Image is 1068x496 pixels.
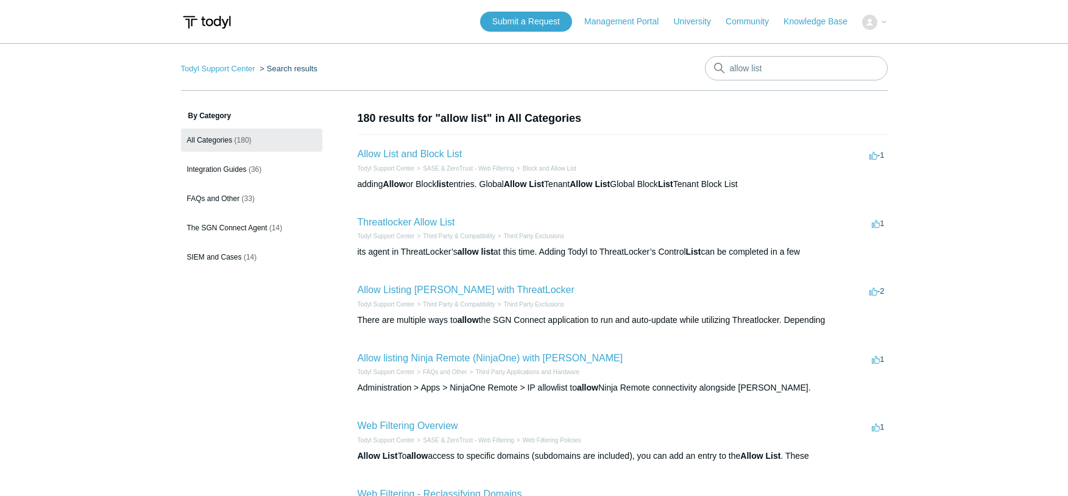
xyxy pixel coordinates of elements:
[181,216,322,239] a: The SGN Connect Agent (14)
[358,381,888,394] div: Administration > Apps > NinjaOne Remote > IP allowlist to Ninja Remote connectivity alongside [PE...
[358,367,415,377] li: Todyl Support Center
[358,164,415,173] li: Todyl Support Center
[423,165,514,172] a: SASE & ZeroTrust - Web Filtering
[235,136,252,144] span: (180)
[423,233,495,239] a: Third Party & Compatibility
[584,15,671,28] a: Management Portal
[269,224,282,232] span: (14)
[358,437,415,444] a: Todyl Support Center
[242,194,255,203] span: (33)
[181,158,322,181] a: Integration Guides (36)
[475,369,579,375] a: Third Party Applications and Hardware
[358,233,415,239] a: Todyl Support Center
[514,436,581,445] li: Web Filtering Policies
[658,179,673,189] em: List
[358,246,888,258] div: its agent in ThreatLocker’s at this time. Adding Todyl to ThreatLocker’s Control can be completed...
[257,64,317,73] li: Search results
[358,165,415,172] a: Todyl Support Center
[358,450,888,462] div: To access to specific domains (subdomains are included), you can add an entry to the . These
[358,369,415,375] a: Todyl Support Center
[726,15,781,28] a: Community
[783,15,860,28] a: Knowledge Base
[358,217,455,227] a: Threatlocker Allow List
[358,300,415,309] li: Todyl Support Center
[423,301,495,308] a: Third Party & Compatibility
[244,253,256,261] span: (14)
[414,300,495,309] li: Third Party & Compatibility
[872,355,884,364] span: 1
[523,165,576,172] a: Block and Allow List
[181,64,255,73] a: Todyl Support Center
[869,151,885,160] span: -1
[495,232,564,241] li: Third Party Exclusions
[358,353,623,363] a: Allow listing Ninja Remote (NinjaOne) with [PERSON_NAME]
[414,436,514,445] li: SASE & ZeroTrust - Web Filtering
[187,165,247,174] span: Integration Guides
[187,253,242,261] span: SIEM and Cases
[423,437,514,444] a: SASE & ZeroTrust - Web Filtering
[673,15,723,28] a: University
[869,286,885,296] span: -2
[436,179,448,189] em: list
[740,451,780,461] em: Allow List
[414,367,467,377] li: FAQs and Other
[358,285,575,295] a: Allow Listing [PERSON_NAME] with ThreatLocker
[358,149,462,159] a: Allow List and Block List
[358,436,415,445] li: Todyl Support Center
[523,437,581,444] a: Web Filtering Policies
[686,247,701,257] em: List
[504,179,544,189] em: Allow List
[414,232,495,241] li: Third Party & Compatibility
[872,219,884,228] span: 1
[383,179,406,189] em: Allow
[181,246,322,269] a: SIEM and Cases (14)
[514,164,576,173] li: Block and Allow List
[358,232,415,241] li: Todyl Support Center
[181,110,322,121] h3: By Category
[406,451,428,461] em: allow
[181,11,233,34] img: Todyl Support Center Help Center home page
[423,369,467,375] a: FAQs and Other
[358,301,415,308] a: Todyl Support Center
[705,56,888,80] input: Search
[480,12,572,32] a: Submit a Request
[872,422,884,431] span: 1
[570,179,610,189] em: Allow List
[181,129,322,152] a: All Categories (180)
[181,187,322,210] a: FAQs and Other (33)
[504,301,564,308] a: Third Party Exclusions
[358,110,888,127] h1: 180 results for "allow list" in All Categories
[181,64,258,73] li: Todyl Support Center
[414,164,514,173] li: SASE & ZeroTrust - Web Filtering
[358,314,888,327] div: There are multiple ways to the SGN Connect application to run and auto-update while utilizing Thr...
[358,420,458,431] a: Web Filtering Overview
[358,178,888,191] div: adding or Block entries. Global Tenant Global Block Tenant Block List
[577,383,598,392] em: allow
[495,300,564,309] li: Third Party Exclusions
[187,136,233,144] span: All Categories
[358,451,398,461] em: Allow List
[458,315,479,325] em: allow
[187,224,267,232] span: The SGN Connect Agent
[467,367,579,377] li: Third Party Applications and Hardware
[187,194,240,203] span: FAQs and Other
[458,247,493,257] em: allow list
[249,165,261,174] span: (36)
[504,233,564,239] a: Third Party Exclusions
